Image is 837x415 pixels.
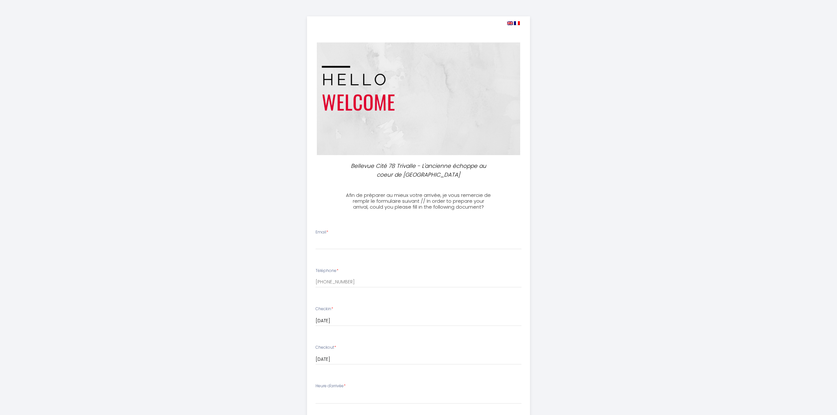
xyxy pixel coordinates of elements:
img: en.png [507,21,513,25]
h3: Afin de préparer au mieux votre arrivée, je vous remercie de remplir le formulaire suivant // In ... [346,192,491,210]
label: Checkin [316,306,333,312]
label: Heure d'arrivée [316,383,346,389]
p: Bellevue Cité 78 Trivalle - L'ancienne échoppe au coeur de [GEOGRAPHIC_DATA] [349,162,488,179]
img: fr.png [514,21,520,25]
label: Téléphone [316,268,338,274]
label: Checkout [316,344,336,351]
label: Email [316,229,328,235]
